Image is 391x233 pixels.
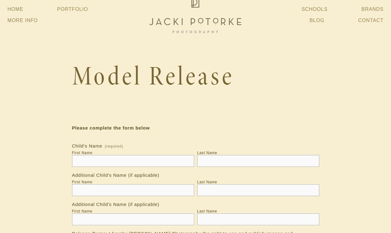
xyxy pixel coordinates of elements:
div: First Name [72,151,93,155]
h1: Model Release [72,60,319,93]
span: (required) [105,144,123,148]
div: First Name [72,180,93,184]
span: Additional Child's Name (if applicable) [72,202,159,207]
span: Child's Name [72,143,102,148]
div: Last Name [197,209,217,213]
a: Blog [310,15,325,26]
div: First Name [72,209,93,213]
a: Portfolio [57,7,88,12]
div: Last Name [197,180,217,184]
a: More Info [7,15,38,26]
a: Brands [361,4,384,15]
a: Schools [302,4,328,15]
div: Last Name [197,151,217,155]
span: Additional Child's Name (if applicable) [72,172,159,178]
a: Home [7,4,23,15]
a: Contact [358,15,384,26]
strong: Please complete the form below [72,125,150,130]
